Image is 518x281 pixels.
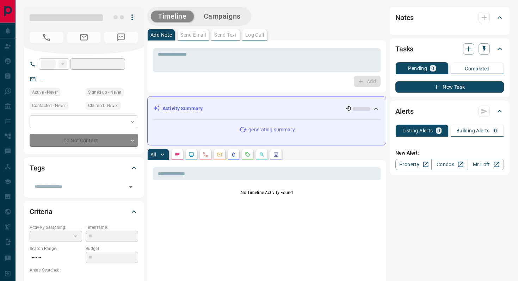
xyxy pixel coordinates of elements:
div: Alerts [395,103,504,120]
a: -- [41,76,44,82]
h2: Alerts [395,106,414,117]
svg: Requests [245,152,251,157]
div: Notes [395,9,504,26]
span: Claimed - Never [88,102,118,109]
h2: Notes [395,12,414,23]
p: generating summary [248,126,295,133]
svg: Listing Alerts [231,152,236,157]
span: Contacted - Never [32,102,66,109]
p: Listing Alerts [402,128,433,133]
p: New Alert: [395,149,504,157]
a: Mr.Loft [468,159,504,170]
p: Search Range: [30,245,82,252]
div: Tasks [395,40,504,57]
button: Open [126,182,136,192]
span: Signed up - Never [88,89,121,96]
svg: Notes [174,152,180,157]
div: Criteria [30,203,138,220]
svg: Lead Browsing Activity [189,152,194,157]
p: Timeframe: [86,224,138,231]
span: No Email [67,32,101,43]
h2: Criteria [30,206,53,217]
p: 0 [431,66,434,71]
h2: Tasks [395,43,413,55]
p: All [150,152,156,157]
p: Activity Summary [162,105,203,112]
a: Property [395,159,432,170]
h2: Tags [30,162,44,174]
div: Activity Summary [153,102,380,115]
p: Actively Searching: [30,224,82,231]
p: Completed [465,66,490,71]
span: Active - Never [32,89,58,96]
p: No Timeline Activity Found [153,189,381,196]
p: Pending [408,66,427,71]
p: Areas Searched: [30,267,138,273]
svg: Opportunities [259,152,265,157]
button: New Task [395,81,504,93]
a: Condos [431,159,468,170]
p: Budget: [86,245,138,252]
svg: Emails [217,152,222,157]
p: 0 [437,128,440,133]
div: Tags [30,160,138,176]
svg: Agent Actions [273,152,279,157]
span: No Number [30,32,63,43]
p: -- - -- [30,252,82,263]
p: Add Note [150,32,172,37]
svg: Calls [203,152,208,157]
div: Do Not Contact [30,134,138,147]
button: Campaigns [197,11,248,22]
p: Building Alerts [456,128,490,133]
p: 0 [494,128,497,133]
span: No Number [104,32,138,43]
button: Timeline [151,11,194,22]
